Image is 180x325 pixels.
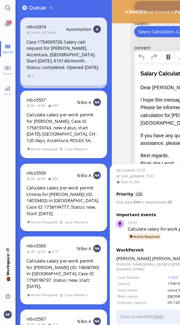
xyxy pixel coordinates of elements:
[152,314,164,320] span: Status
[37,103,48,108] span: 4h
[77,318,91,324] span: Nibo A
[27,176,37,181] span: 4h
[27,243,46,249] a: nibo5565
[116,255,151,262] span: [PERSON_NAME]
[93,317,101,325] img: NA
[27,185,101,217] div: Calculate salary per work permit criteria for [PERSON_NAME] (ID: 14053402) in [GEOGRAPHIC_DATA]. ...
[117,275,167,280] td: Case Number
[117,281,167,286] td: Case ID
[65,146,88,152] span: Case Workers
[140,199,142,205] span: +
[6,7,110,16] div: Salary Calculation Update
[65,292,88,298] span: Case Workers
[134,199,140,205] strong: 214
[162,52,174,62] button: Bold
[50,5,52,10] span: 6
[116,199,133,205] span: Due date
[125,9,145,15] b: nibo5563
[27,112,101,143] div: Calculate salary per work permit for [PERSON_NAME], Case ID 1758193743, new status, start [DATE],...
[128,234,161,240] span: Action Required
[42,30,58,35] span: 1mon
[48,249,61,254] span: 21h
[77,99,91,105] span: Nibo A
[6,120,94,125] small: © 2024 BlueLake Legal. All rights reserved.
[6,69,110,85] p: If you have any questions or need further assistance, please let me know.
[134,45,151,51] span: content
[117,293,167,299] td: Work canton
[93,245,101,252] img: NA
[27,103,37,108] span: 4h
[27,170,46,176] a: nibo5559
[77,245,91,252] span: Nibo A
[6,89,110,112] p: Best regards, BlueLake Legal [STREET_ADDRESS]
[37,176,48,181] span: 4h
[120,314,152,319] a: Child of nibo5558
[116,199,140,205] span: :
[27,146,58,152] span: Action Required
[37,249,48,254] span: 3h
[1,49,14,54] span: Board
[4,311,11,318] img: You
[27,97,46,103] a: nibo5557
[142,199,167,205] span: Is Abandoned
[48,103,61,108] span: 20h
[6,34,110,65] p: I hope this message finds you well. Please be informed that the requested salary calculation for ...
[1,71,14,76] span: Team
[27,219,58,225] span: Action Required
[22,5,27,10] button: Add
[9,20,12,24] span: 2
[168,275,178,280] a: 11253
[27,249,37,254] span: 3h
[66,26,91,32] span: Automation
[93,172,101,179] img: NA
[140,199,172,205] span: :
[77,172,91,178] span: Nibo A
[27,39,101,71] div: Case 1754939726: Salary calc request for [PERSON_NAME], Accenture, [GEOGRAPHIC_DATA]. Start [DATE...
[6,21,110,29] p: Dear [PERSON_NAME],
[48,176,61,181] span: 20h
[27,24,46,30] a: nibo5374
[148,52,160,62] button: Redo
[27,30,42,35] span: 1mon
[116,191,133,197] span: Priority
[2,91,14,96] span: Stats
[29,4,48,12] span: Queue
[135,191,143,197] span: 226
[27,73,34,79] span: view 1 items
[117,300,167,305] td: Employer request
[168,199,172,205] strong: 12
[27,292,58,298] span: Action Required
[93,98,101,106] img: NA
[5,276,10,291] span: 💼 Workspace: IT
[6,7,110,127] body: Rich Text Area. Press ALT-0 for help.
[117,287,167,293] td: Client name
[93,25,101,33] img: Aut
[27,316,46,322] a: nibo5567
[65,219,88,225] span: Case Workers
[136,52,148,62] button: Undo
[27,258,101,290] div: Calculate salary per work permit for [PERSON_NAME] (ID: 10868760) in [GEOGRAPHIC_DATA]. Case ID 1...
